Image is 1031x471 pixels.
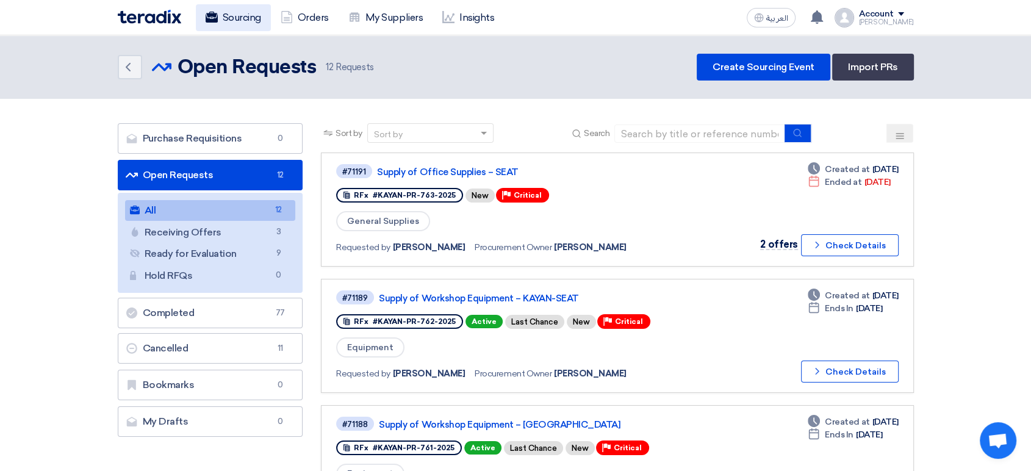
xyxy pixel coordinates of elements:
[825,415,869,428] span: Created at
[505,315,564,329] div: Last Chance
[342,420,368,428] div: #71188
[354,444,368,452] span: RFx
[475,241,551,254] span: Procurement Owner
[504,441,563,455] div: Last Chance
[273,342,287,354] span: 11
[835,8,854,27] img: profile_test.png
[808,176,890,189] div: [DATE]
[271,204,286,217] span: 12
[125,265,296,286] a: Hold RFQs
[273,307,287,319] span: 77
[808,428,882,441] div: [DATE]
[566,441,595,455] div: New
[760,239,797,250] span: 2 offers
[801,361,899,383] button: Check Details
[808,415,898,428] div: [DATE]
[980,422,1016,459] a: Open chat
[465,189,495,203] div: New
[584,127,609,140] span: Search
[125,222,296,243] a: Receiving Offers
[273,415,287,428] span: 0
[614,124,785,143] input: Search by title or reference number
[747,8,796,27] button: العربية
[354,317,368,326] span: RFx
[273,379,287,391] span: 0
[825,428,853,441] span: Ends In
[825,289,869,302] span: Created at
[393,241,465,254] span: [PERSON_NAME]
[465,315,503,328] span: Active
[373,444,454,452] span: #KAYAN-PR-761-2025
[825,176,861,189] span: Ended at
[342,168,366,176] div: #71191
[766,14,788,23] span: العربية
[326,60,373,74] span: Requests
[379,293,684,304] a: Supply of Workshop Equipment – KAYAN-SEAT
[373,317,456,326] span: #KAYAN-PR-762-2025
[808,163,898,176] div: [DATE]
[832,54,913,81] a: Import PRs
[326,62,333,73] span: 12
[336,367,390,380] span: Requested by
[273,132,287,145] span: 0
[125,200,296,221] a: All
[271,4,339,31] a: Orders
[336,127,362,140] span: Sort by
[118,406,303,437] a: My Drafts0
[273,169,287,181] span: 12
[567,315,596,329] div: New
[118,160,303,190] a: Open Requests12
[118,333,303,364] a: Cancelled11
[118,370,303,400] a: Bookmarks0
[377,167,682,178] a: Supply of Office Supplies – SEAT
[825,302,853,315] span: Ends In
[271,226,286,239] span: 3
[336,241,390,254] span: Requested by
[464,441,501,455] span: Active
[374,128,403,141] div: Sort by
[697,54,830,81] a: Create Sourcing Event
[433,4,504,31] a: Insights
[118,123,303,154] a: Purchase Requisitions0
[339,4,433,31] a: My Suppliers
[615,317,643,326] span: Critical
[393,367,465,380] span: [PERSON_NAME]
[808,302,882,315] div: [DATE]
[859,9,894,20] div: Account
[271,247,286,260] span: 9
[373,191,456,200] span: #KAYAN-PR-763-2025
[118,10,181,24] img: Teradix logo
[354,191,368,200] span: RFx
[196,4,271,31] a: Sourcing
[554,367,627,380] span: [PERSON_NAME]
[125,243,296,264] a: Ready for Evaluation
[808,289,898,302] div: [DATE]
[118,298,303,328] a: Completed77
[614,444,642,452] span: Critical
[514,191,542,200] span: Critical
[379,419,684,430] a: Supply of Workshop Equipment – [GEOGRAPHIC_DATA]
[336,337,404,358] span: Equipment
[475,367,551,380] span: Procurement Owner
[801,234,899,256] button: Check Details
[336,211,430,231] span: General Supplies
[178,56,317,80] h2: Open Requests
[342,294,368,302] div: #71189
[271,269,286,282] span: 0
[825,163,869,176] span: Created at
[554,241,627,254] span: [PERSON_NAME]
[859,19,914,26] div: [PERSON_NAME]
